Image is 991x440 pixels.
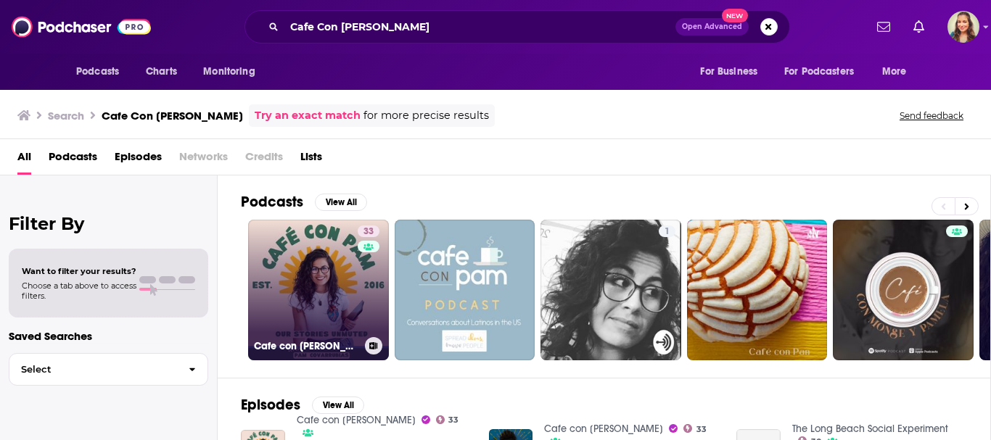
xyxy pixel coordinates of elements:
[722,9,748,22] span: New
[683,424,707,433] a: 33
[315,194,367,211] button: View All
[872,58,925,86] button: open menu
[9,213,208,234] h2: Filter By
[203,62,255,82] span: Monitoring
[254,340,359,352] h3: Cafe con [PERSON_NAME]
[48,109,84,123] h3: Search
[9,365,177,374] span: Select
[9,329,208,343] p: Saved Searches
[297,414,416,426] a: Cafe con Pam
[241,193,367,211] a: PodcastsView All
[9,353,208,386] button: Select
[540,220,681,360] a: 1
[76,62,119,82] span: Podcasts
[895,109,968,122] button: Send feedback
[248,220,389,360] a: 33Cafe con [PERSON_NAME]
[146,62,177,82] span: Charts
[136,58,186,86] a: Charts
[665,225,670,239] span: 1
[102,109,243,123] h3: Cafe Con [PERSON_NAME]
[659,225,675,237] a: 1
[908,14,930,39] a: Show notifications dropdown
[784,62,854,82] span: For Podcasters
[363,107,489,124] span: for more precise results
[871,14,896,39] a: Show notifications dropdown
[363,225,374,239] span: 33
[700,62,757,82] span: For Business
[947,11,979,43] img: User Profile
[255,107,361,124] a: Try an exact match
[448,417,459,423] span: 33
[245,145,283,175] span: Credits
[312,397,364,414] button: View All
[241,396,364,414] a: EpisodesView All
[682,23,742,30] span: Open Advanced
[241,193,303,211] h2: Podcasts
[696,426,707,433] span: 33
[358,225,379,237] a: 33
[17,145,31,175] a: All
[947,11,979,43] span: Logged in as adriana.guzman
[12,13,151,41] img: Podchaser - Follow, Share and Rate Podcasts
[244,10,790,43] div: Search podcasts, credits, & more...
[775,58,875,86] button: open menu
[179,145,228,175] span: Networks
[115,145,162,175] a: Episodes
[882,62,907,82] span: More
[284,15,675,38] input: Search podcasts, credits, & more...
[66,58,138,86] button: open menu
[947,11,979,43] button: Show profile menu
[675,18,749,36] button: Open AdvancedNew
[22,281,136,301] span: Choose a tab above to access filters.
[193,58,274,86] button: open menu
[690,58,776,86] button: open menu
[436,415,459,424] a: 33
[22,266,136,276] span: Want to filter your results?
[241,396,300,414] h2: Episodes
[792,423,948,435] a: The Long Beach Social Experiment
[49,145,97,175] a: Podcasts
[544,423,663,435] a: Cafe con Pam
[300,145,322,175] a: Lists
